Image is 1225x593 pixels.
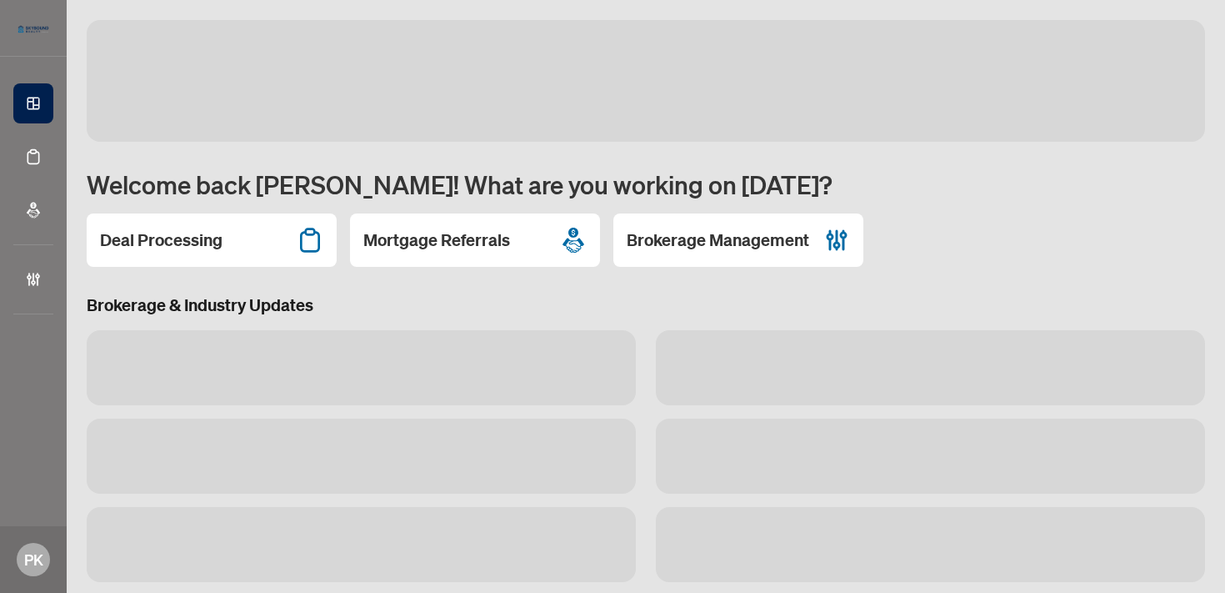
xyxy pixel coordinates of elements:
[13,21,53,38] img: logo
[100,229,222,252] h2: Deal Processing
[627,229,809,252] h2: Brokerage Management
[87,294,1205,317] h3: Brokerage & Industry Updates
[363,229,510,252] h2: Mortgage Referrals
[87,168,1205,200] h1: Welcome back [PERSON_NAME]! What are you working on [DATE]?
[24,548,43,571] span: PK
